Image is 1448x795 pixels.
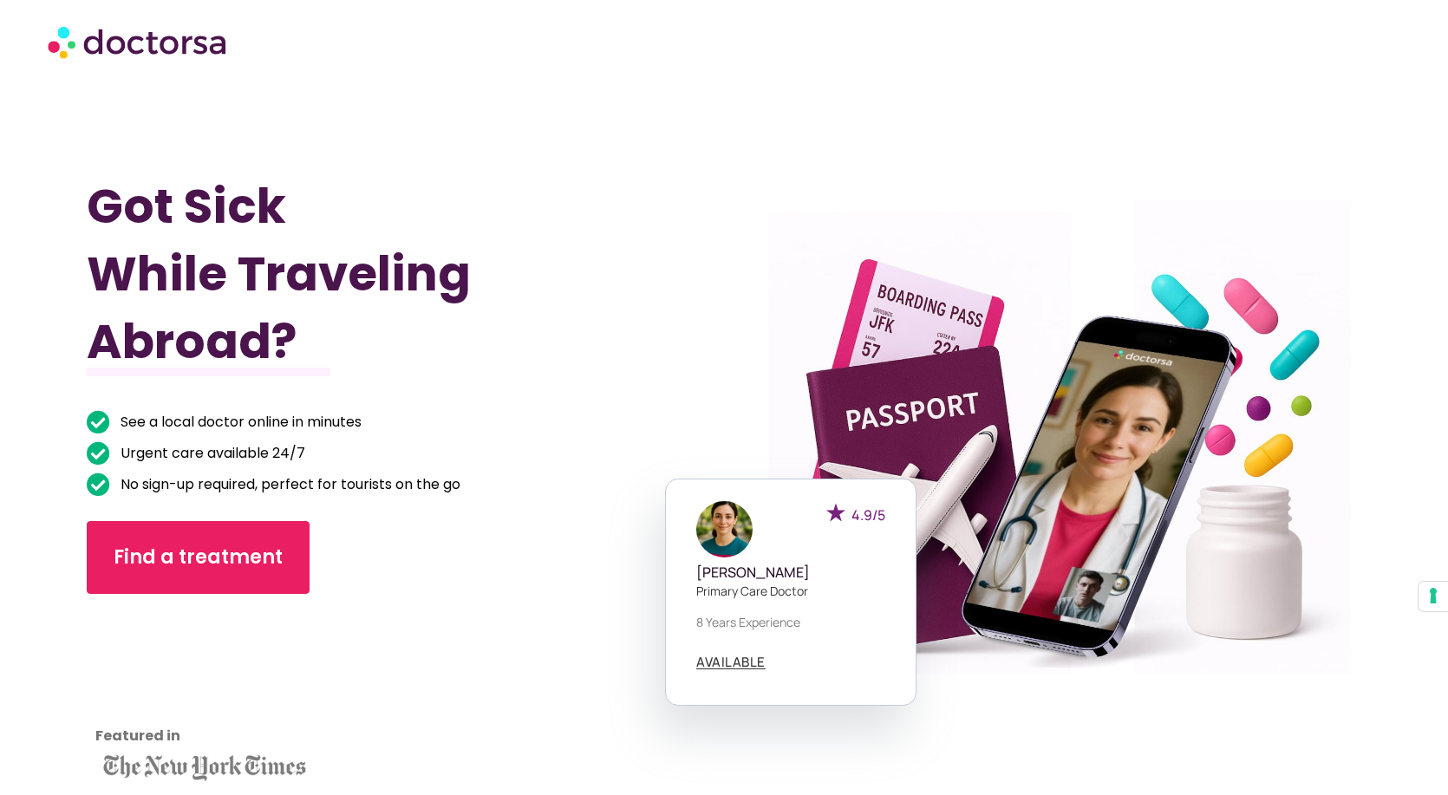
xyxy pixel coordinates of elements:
span: Find a treatment [114,544,283,571]
span: See a local doctor online in minutes [116,410,362,434]
span: 4.9/5 [851,505,885,525]
p: 8 years experience [696,613,885,631]
button: Your consent preferences for tracking technologies [1419,582,1448,611]
h5: [PERSON_NAME] [696,564,885,581]
p: Primary care doctor [696,582,885,600]
h1: Got Sick While Traveling Abroad? [87,173,629,375]
iframe: Customer reviews powered by Trustpilot [95,620,251,750]
span: No sign-up required, perfect for tourists on the go [116,472,460,497]
span: Urgent care available 24/7 [116,441,305,466]
a: AVAILABLE [696,655,766,669]
span: AVAILABLE [696,655,766,668]
a: Find a treatment [87,521,310,594]
strong: Featured in [95,726,180,746]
